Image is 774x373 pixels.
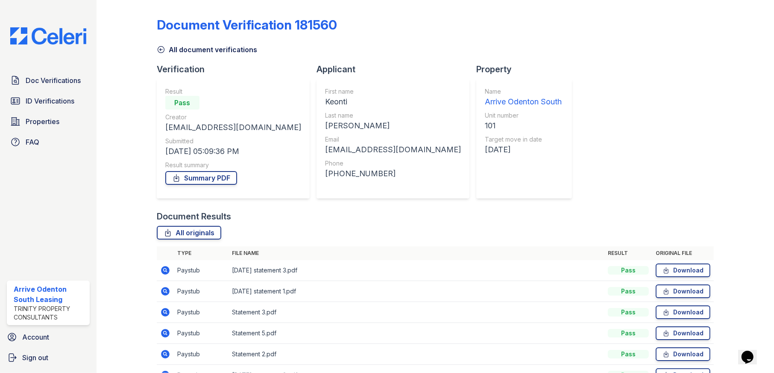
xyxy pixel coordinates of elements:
[485,87,562,108] a: Name Arrive Odenton South
[174,260,229,281] td: Paystub
[14,284,86,305] div: Arrive Odenton South Leasing
[485,120,562,132] div: 101
[656,326,710,340] a: Download
[485,111,562,120] div: Unit number
[317,63,476,75] div: Applicant
[157,44,257,55] a: All document verifications
[174,281,229,302] td: Paystub
[7,72,90,89] a: Doc Verifications
[229,323,605,344] td: Statement 5.pdf
[608,266,649,275] div: Pass
[325,96,461,108] div: Keonti
[485,87,562,96] div: Name
[325,135,461,144] div: Email
[325,144,461,156] div: [EMAIL_ADDRESS][DOMAIN_NAME]
[656,305,710,319] a: Download
[26,75,81,86] span: Doc Verifications
[157,226,221,240] a: All originals
[165,161,301,169] div: Result summary
[604,246,652,260] th: Result
[608,350,649,358] div: Pass
[738,339,765,364] iframe: chat widget
[7,133,90,151] a: FAQ
[325,111,461,120] div: Last name
[7,92,90,110] a: ID Verifications
[26,116,59,127] span: Properties
[656,263,710,277] a: Download
[325,168,461,180] div: [PHONE_NUMBER]
[165,87,301,96] div: Result
[3,329,93,346] a: Account
[325,159,461,168] div: Phone
[174,302,229,323] td: Paystub
[229,302,605,323] td: Statement 3.pdf
[165,113,301,121] div: Creator
[157,17,337,33] div: Document Verification 181560
[165,96,199,110] div: Pass
[26,137,39,147] span: FAQ
[485,96,562,108] div: Arrive Odenton South
[485,135,562,144] div: Target move in date
[174,323,229,344] td: Paystub
[652,246,714,260] th: Original file
[165,137,301,145] div: Submitted
[608,329,649,337] div: Pass
[174,344,229,365] td: Paystub
[325,120,461,132] div: [PERSON_NAME]
[22,332,49,342] span: Account
[476,63,579,75] div: Property
[608,287,649,296] div: Pass
[165,171,237,185] a: Summary PDF
[325,87,461,96] div: First name
[485,144,562,156] div: [DATE]
[14,305,86,322] div: Trinity Property Consultants
[656,284,710,298] a: Download
[608,308,649,317] div: Pass
[174,246,229,260] th: Type
[165,121,301,133] div: [EMAIL_ADDRESS][DOMAIN_NAME]
[26,96,74,106] span: ID Verifications
[3,349,93,366] a: Sign out
[229,260,605,281] td: [DATE] statement 3.pdf
[229,281,605,302] td: [DATE] statement 1.pdf
[229,246,605,260] th: File name
[157,210,231,222] div: Document Results
[22,352,48,363] span: Sign out
[229,344,605,365] td: Statement 2.pdf
[656,347,710,361] a: Download
[165,145,301,157] div: [DATE] 05:09:36 PM
[7,113,90,130] a: Properties
[3,27,93,44] img: CE_Logo_Blue-a8612792a0a2168367f1c8372b55b34899dd931a85d93a1a3d3e32e68fde9ad4.png
[157,63,317,75] div: Verification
